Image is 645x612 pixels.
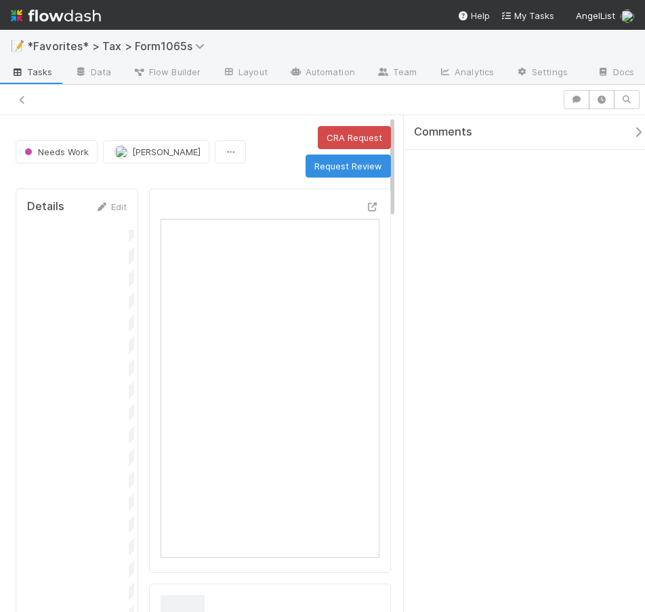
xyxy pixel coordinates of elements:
a: My Tasks [501,9,554,22]
span: 📝 [11,40,24,52]
button: CRA Request [318,126,391,149]
a: Automation [278,62,366,84]
span: Tasks [11,65,53,79]
a: Analytics [428,62,505,84]
a: Data [64,62,122,84]
img: avatar_37569647-1c78-4889-accf-88c08d42a236.png [621,9,634,23]
span: [PERSON_NAME] [132,146,201,157]
a: Docs [586,62,645,84]
a: Edit [95,201,127,212]
a: Team [366,62,428,84]
h5: Details [27,200,64,213]
button: [PERSON_NAME] [103,140,209,163]
a: Settings [505,62,579,84]
img: avatar_711f55b7-5a46-40da-996f-bc93b6b86381.png [115,145,128,159]
a: Layout [211,62,278,84]
span: *Favorites* > Tax > Form1065s [27,39,211,53]
button: Request Review [306,155,391,178]
span: Flow Builder [133,65,201,79]
span: My Tasks [501,10,554,21]
div: Help [457,9,490,22]
span: Comments [414,125,472,139]
img: logo-inverted-e16ddd16eac7371096b0.svg [11,4,101,27]
span: Needs Work [22,146,89,157]
button: Needs Work [16,140,98,163]
a: Flow Builder [122,62,211,84]
span: AngelList [576,10,615,21]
